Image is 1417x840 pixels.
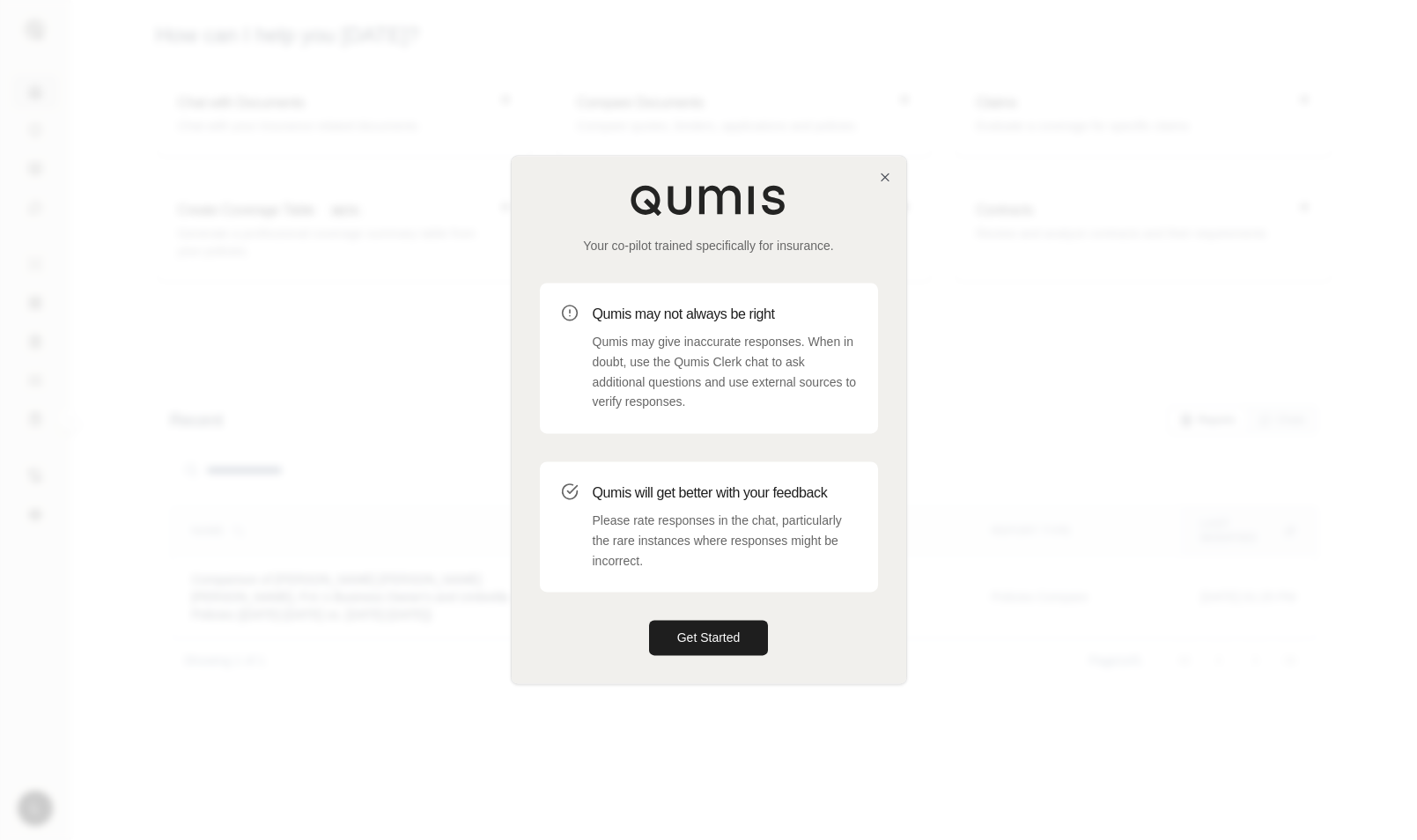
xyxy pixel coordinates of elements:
p: Please rate responses in the chat, particularly the rare instances where responses might be incor... [593,511,857,571]
h3: Qumis will get better with your feedback [593,483,857,504]
p: Qumis may give inaccurate responses. When in doubt, use the Qumis Clerk chat to ask additional qu... [593,332,857,412]
p: Your co-pilot trained specifically for insurance. [540,237,878,254]
h3: Qumis may not always be right [593,304,857,325]
img: Qumis Logo [630,184,788,216]
button: Get Started [649,621,769,656]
